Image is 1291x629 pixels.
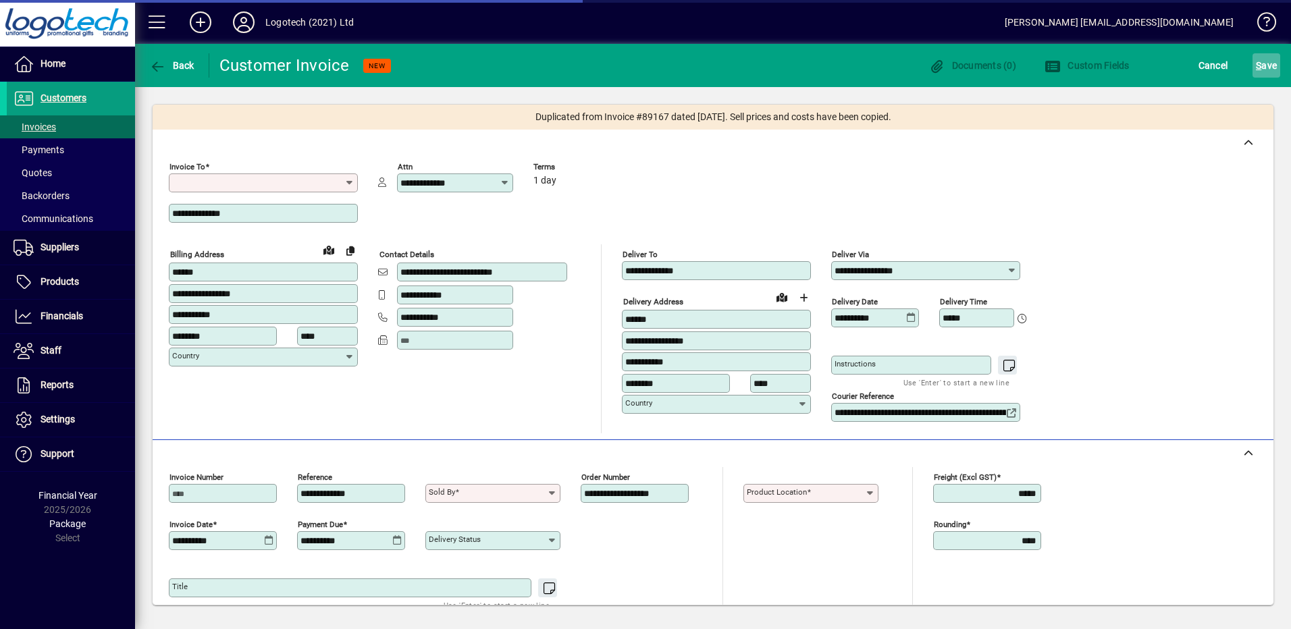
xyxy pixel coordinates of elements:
div: [PERSON_NAME] [EMAIL_ADDRESS][DOMAIN_NAME] [1005,11,1234,33]
span: Products [41,276,79,287]
button: Copy to Delivery address [340,240,361,261]
span: Suppliers [41,242,79,252]
app-page-header-button: Back [135,53,209,78]
div: Logotech (2021) Ltd [265,11,354,33]
a: Communications [7,207,135,230]
button: Cancel [1195,53,1232,78]
a: Support [7,437,135,471]
mat-label: Invoice To [169,162,205,171]
mat-label: Rounding [934,520,966,529]
span: Invoices [14,121,56,132]
mat-label: Order number [581,472,630,482]
span: Financial Year [38,490,97,501]
div: Customer Invoice [219,55,350,76]
span: Support [41,448,74,459]
span: Settings [41,414,75,425]
button: Choose address [793,287,814,308]
span: Reports [41,379,74,390]
a: Products [7,265,135,299]
mat-label: Title [172,582,188,591]
span: Back [149,60,194,71]
span: Quotes [14,167,52,178]
a: Home [7,47,135,81]
mat-label: Delivery time [940,297,987,306]
mat-label: Delivery status [429,535,481,544]
mat-label: Sold by [429,487,455,497]
a: Invoices [7,115,135,138]
button: Save [1253,53,1280,78]
mat-label: Reference [298,472,332,482]
mat-label: Product location [747,487,807,497]
span: Financials [41,310,83,321]
mat-label: Courier Reference [832,391,894,401]
span: Home [41,58,65,69]
mat-label: Deliver via [832,250,869,259]
span: Terms [533,163,614,171]
span: Payments [14,144,64,155]
mat-label: Payment due [298,520,343,529]
mat-label: Invoice date [169,520,213,529]
span: Communications [14,213,93,224]
span: Package [49,518,86,529]
span: S [1256,60,1261,71]
span: Duplicated from Invoice #89167 dated [DATE]. Sell prices and costs have been copied. [535,110,891,124]
mat-label: Country [625,398,652,408]
mat-hint: Use 'Enter' to start a new line [444,597,550,613]
span: Backorders [14,190,70,201]
a: Settings [7,403,135,437]
span: Cancel [1198,55,1228,76]
a: View on map [771,286,793,308]
span: Documents (0) [928,60,1016,71]
button: Add [179,10,222,34]
span: Staff [41,345,61,356]
mat-label: Country [172,351,199,360]
a: Financials [7,300,135,333]
mat-label: Instructions [835,359,876,368]
button: Back [146,53,198,78]
a: Suppliers [7,231,135,265]
button: Documents (0) [925,53,1020,78]
span: NEW [369,61,386,70]
a: Backorders [7,184,135,207]
span: Customers [41,92,86,103]
a: Knowledge Base [1247,3,1274,47]
span: ave [1256,55,1277,76]
span: Custom Fields [1045,60,1130,71]
button: Profile [222,10,265,34]
mat-label: Freight (excl GST) [934,472,997,482]
mat-hint: Use 'Enter' to start a new line [903,375,1009,390]
a: Staff [7,334,135,368]
mat-label: Delivery date [832,297,878,306]
mat-label: Deliver To [623,250,658,259]
button: Custom Fields [1041,53,1133,78]
a: Reports [7,368,135,402]
span: 1 day [533,175,556,186]
mat-label: Invoice number [169,472,223,482]
mat-label: Attn [398,162,413,171]
a: Payments [7,138,135,161]
a: View on map [318,239,340,261]
a: Quotes [7,161,135,184]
